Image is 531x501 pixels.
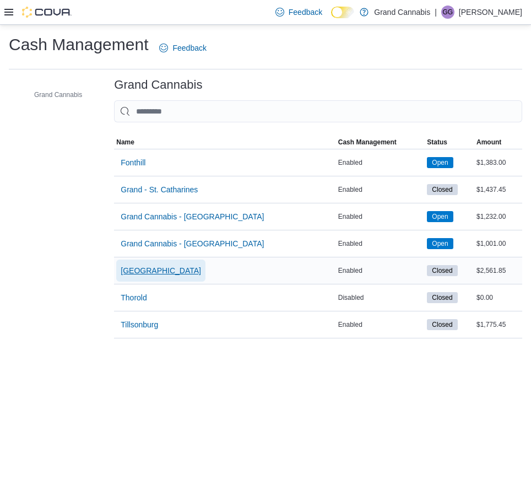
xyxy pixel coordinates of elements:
span: Open [432,212,448,222]
input: Dark Mode [331,7,354,18]
span: GG [443,6,453,19]
span: Status [427,138,447,147]
span: Open [432,239,448,249]
button: Cash Management [336,136,425,149]
span: Closed [432,320,452,330]
span: Open [427,238,453,249]
div: Enabled [336,318,425,331]
span: Closed [432,293,452,303]
span: Cash Management [338,138,397,147]
div: $1,383.00 [474,156,522,169]
h3: Grand Cannabis [114,78,202,91]
span: Open [427,211,453,222]
button: Thorold [116,287,151,309]
a: Feedback [155,37,210,59]
div: Enabled [336,183,425,196]
span: Closed [432,266,452,276]
div: Disabled [336,291,425,304]
span: Grand Cannabis - [GEOGRAPHIC_DATA] [121,211,264,222]
div: Enabled [336,210,425,223]
span: Closed [427,184,457,195]
div: Enabled [336,237,425,250]
div: Enabled [336,264,425,277]
span: Dark Mode [331,18,332,19]
span: Grand Cannabis - [GEOGRAPHIC_DATA] [121,238,264,249]
h1: Cash Management [9,34,148,56]
div: $1,001.00 [474,237,522,250]
a: Feedback [271,1,327,23]
button: Name [114,136,336,149]
div: $2,561.85 [474,264,522,277]
div: $0.00 [474,291,522,304]
span: Grand - St. Catharines [121,184,198,195]
button: Tillsonburg [116,314,162,336]
span: Closed [432,185,452,195]
div: Enabled [336,156,425,169]
div: $1,232.00 [474,210,522,223]
span: Fonthill [121,157,145,168]
span: Open [427,157,453,168]
button: Status [425,136,474,149]
button: Grand Cannabis - [GEOGRAPHIC_DATA] [116,233,268,255]
span: Name [116,138,134,147]
button: [GEOGRAPHIC_DATA] [116,260,205,282]
span: Feedback [172,42,206,53]
span: Open [432,158,448,168]
div: $1,775.45 [474,318,522,331]
button: Amount [474,136,522,149]
span: Closed [427,292,457,303]
span: Closed [427,319,457,330]
button: Fonthill [116,152,150,174]
button: Grand Cannabis - [GEOGRAPHIC_DATA] [116,206,268,228]
p: [PERSON_NAME] [459,6,522,19]
span: Grand Cannabis [34,90,82,99]
button: Grand - St. Catharines [116,179,202,201]
div: Greg Gaudreau [441,6,454,19]
span: Amount [476,138,501,147]
input: This is a search bar. As you type, the results lower in the page will automatically filter. [114,100,522,122]
span: Feedback [289,7,322,18]
p: Grand Cannabis [374,6,430,19]
img: Cova [22,7,72,18]
span: [GEOGRAPHIC_DATA] [121,265,201,276]
span: Closed [427,265,457,276]
span: Tillsonburg [121,319,158,330]
button: Grand Cannabis [19,88,86,101]
p: | [435,6,437,19]
span: Thorold [121,292,147,303]
div: $1,437.45 [474,183,522,196]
